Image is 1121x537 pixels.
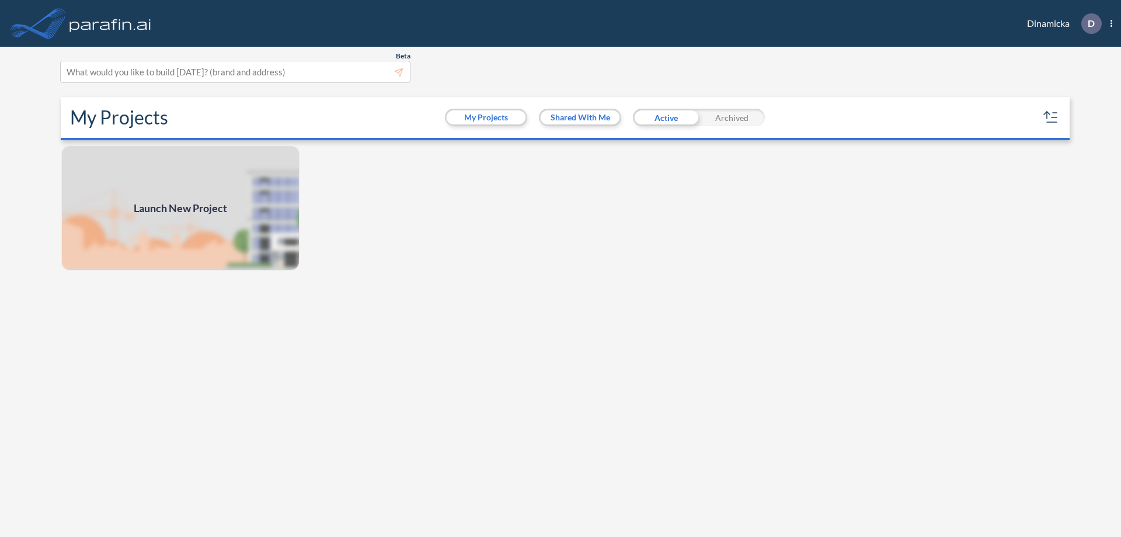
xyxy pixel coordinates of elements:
[447,110,525,124] button: My Projects
[699,109,765,126] div: Archived
[61,145,300,271] img: add
[396,51,410,61] span: Beta
[1088,18,1095,29] p: D
[541,110,619,124] button: Shared With Me
[70,106,168,129] h2: My Projects
[67,12,154,35] img: logo
[134,200,227,216] span: Launch New Project
[61,145,300,271] a: Launch New Project
[1042,108,1060,127] button: sort
[1009,13,1112,34] div: Dinamicka
[633,109,699,126] div: Active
